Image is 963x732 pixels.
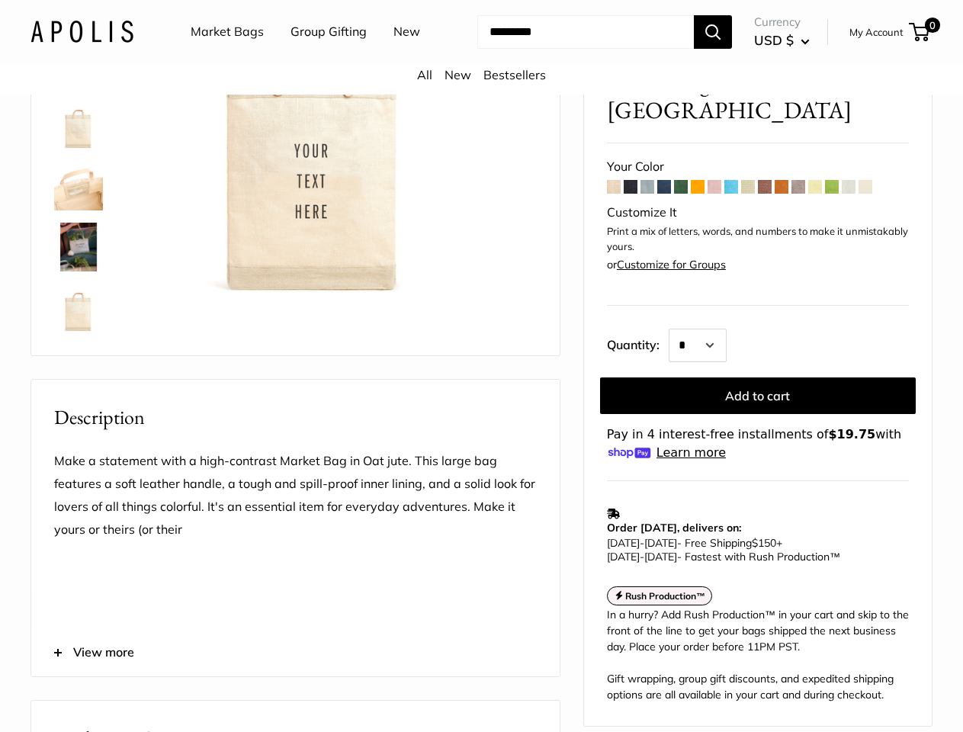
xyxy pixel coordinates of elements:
[640,550,644,563] span: -
[54,223,103,271] img: Market Bag in Oat
[393,21,420,43] a: New
[51,281,106,335] a: Market Bag in Oat
[754,11,810,33] span: Currency
[607,536,640,550] span: [DATE]
[640,536,644,550] span: -
[849,23,904,41] a: My Account
[51,220,106,274] a: Market Bag in Oat
[607,536,901,563] p: - Free Shipping +
[644,550,677,563] span: [DATE]
[607,521,741,535] strong: Order [DATE], delivers on:
[477,15,694,49] input: Search...
[30,21,133,43] img: Apolis
[910,23,929,41] a: 0
[607,550,640,563] span: [DATE]
[607,607,909,703] div: In a hurry? Add Rush Production™ in your cart and skip to the front of the line to get your bags ...
[417,67,432,82] a: All
[54,101,103,149] img: Market Bag in Oat
[607,68,854,124] span: Market Bag in [GEOGRAPHIC_DATA]
[51,98,106,152] a: Market Bag in Oat
[754,32,794,48] span: USD $
[617,258,726,271] a: Customize for Groups
[445,67,471,82] a: New
[191,21,264,43] a: Market Bags
[752,536,776,550] span: $150
[754,28,810,53] button: USD $
[600,377,916,414] button: Add to cart
[607,156,909,178] div: Your Color
[607,324,669,362] label: Quantity:
[483,67,546,82] a: Bestsellers
[607,201,909,224] div: Customize It
[54,403,537,432] h2: Description
[644,536,677,550] span: [DATE]
[607,255,726,275] div: or
[54,162,103,210] img: Market Bag in Oat
[54,284,103,332] img: Market Bag in Oat
[607,224,909,254] p: Print a mix of letters, words, and numbers to make it unmistakably yours.
[31,629,560,676] button: View more
[694,15,732,49] button: Search
[73,641,134,664] span: View more
[607,550,840,563] span: - Fastest with Rush Production™
[51,159,106,213] a: Market Bag in Oat
[291,21,367,43] a: Group Gifting
[625,590,705,602] strong: Rush Production™
[925,18,940,33] span: 0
